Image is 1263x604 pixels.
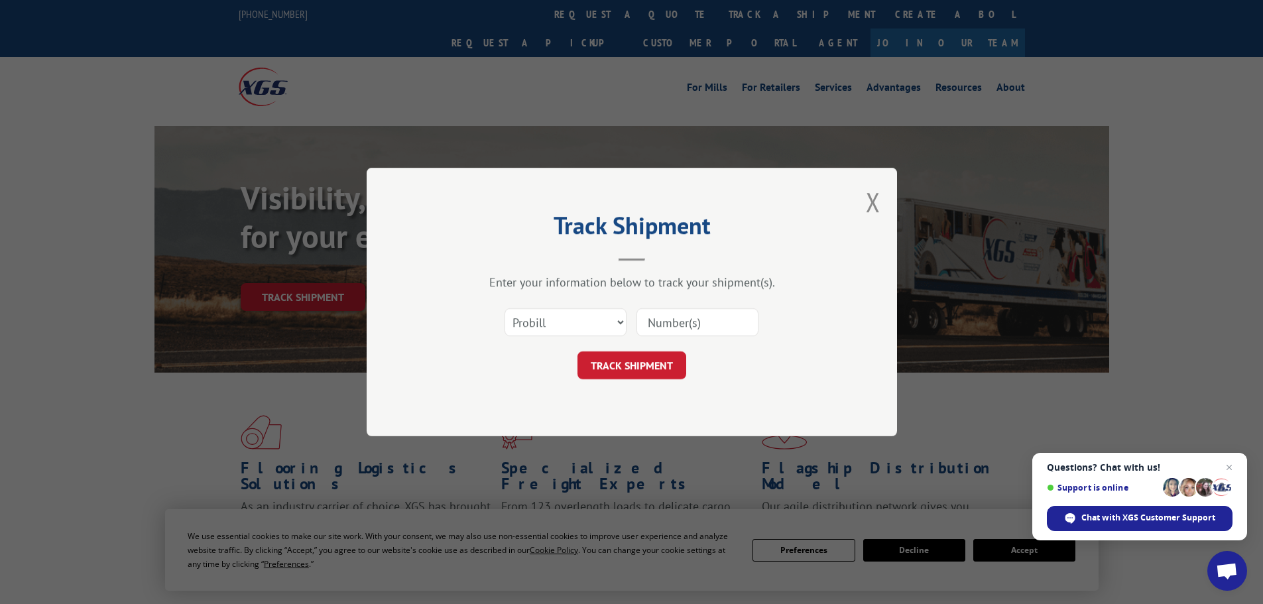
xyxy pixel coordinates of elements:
[1081,512,1215,524] span: Chat with XGS Customer Support
[1221,459,1237,475] span: Close chat
[433,216,831,241] h2: Track Shipment
[1207,551,1247,591] div: Open chat
[1047,462,1233,473] span: Questions? Chat with us!
[866,184,880,219] button: Close modal
[1047,506,1233,531] div: Chat with XGS Customer Support
[636,308,758,336] input: Number(s)
[577,351,686,379] button: TRACK SHIPMENT
[433,274,831,290] div: Enter your information below to track your shipment(s).
[1047,483,1158,493] span: Support is online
